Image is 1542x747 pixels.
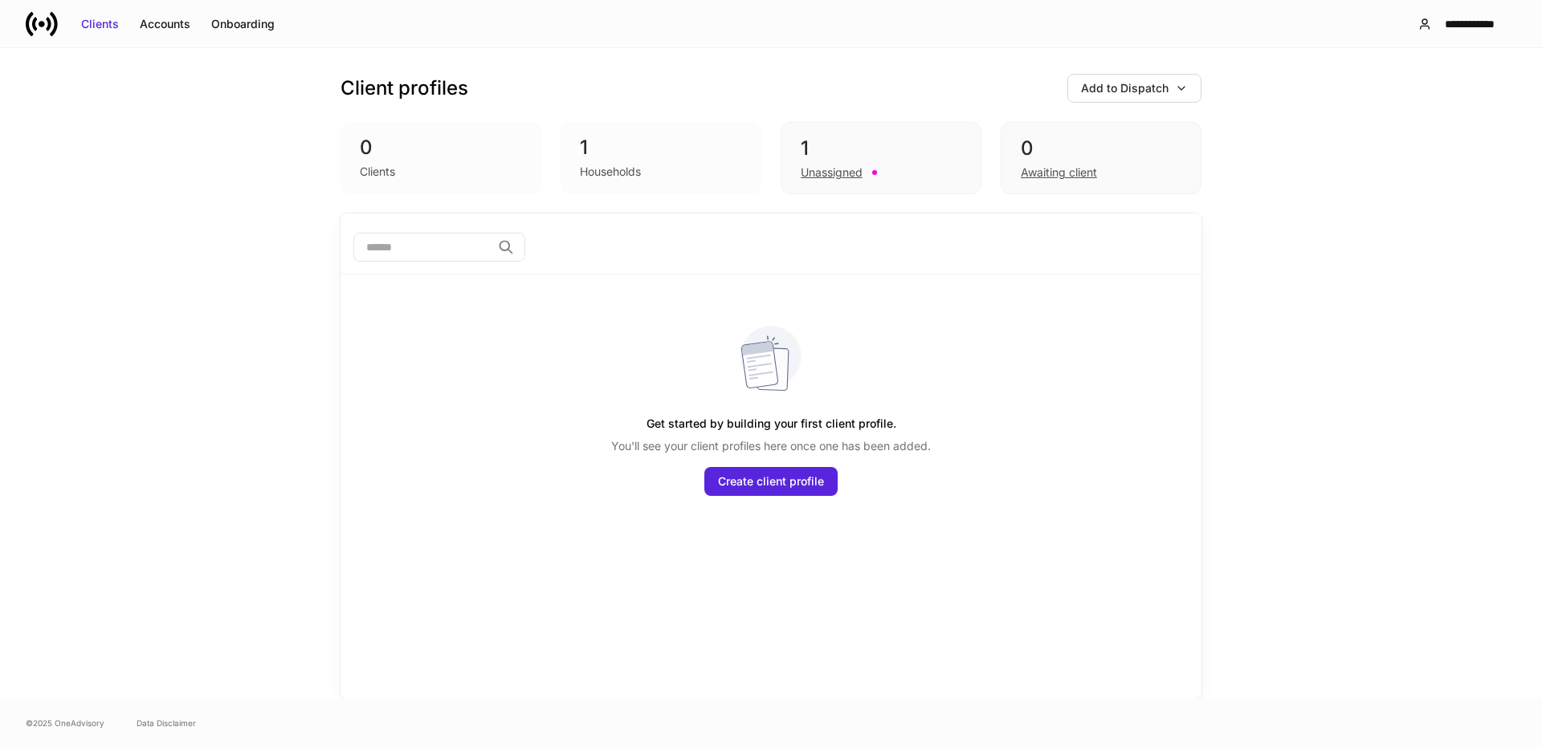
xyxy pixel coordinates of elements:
[611,438,931,454] p: You'll see your client profiles here once one has been added.
[81,16,119,32] div: Clients
[1001,122,1201,194] div: 0Awaiting client
[140,16,190,32] div: Accounts
[360,135,522,160] div: 0
[1021,136,1181,161] div: 0
[801,164,863,181] div: Unassigned
[211,16,275,32] div: Onboarding
[801,136,961,161] div: 1
[360,164,395,180] div: Clients
[781,122,981,194] div: 1Unassigned
[1067,74,1201,103] button: Add to Dispatch
[704,467,838,496] button: Create client profile
[1081,80,1169,96] div: Add to Dispatch
[71,11,129,37] button: Clients
[580,164,641,180] div: Households
[137,717,196,729] a: Data Disclaimer
[718,473,824,489] div: Create client profile
[201,11,285,37] button: Onboarding
[1021,164,1097,181] div: Awaiting client
[129,11,201,37] button: Accounts
[26,717,104,729] span: © 2025 OneAdvisory
[647,409,896,438] h5: Get started by building your first client profile.
[580,135,742,160] div: 1
[341,75,468,101] h3: Client profiles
